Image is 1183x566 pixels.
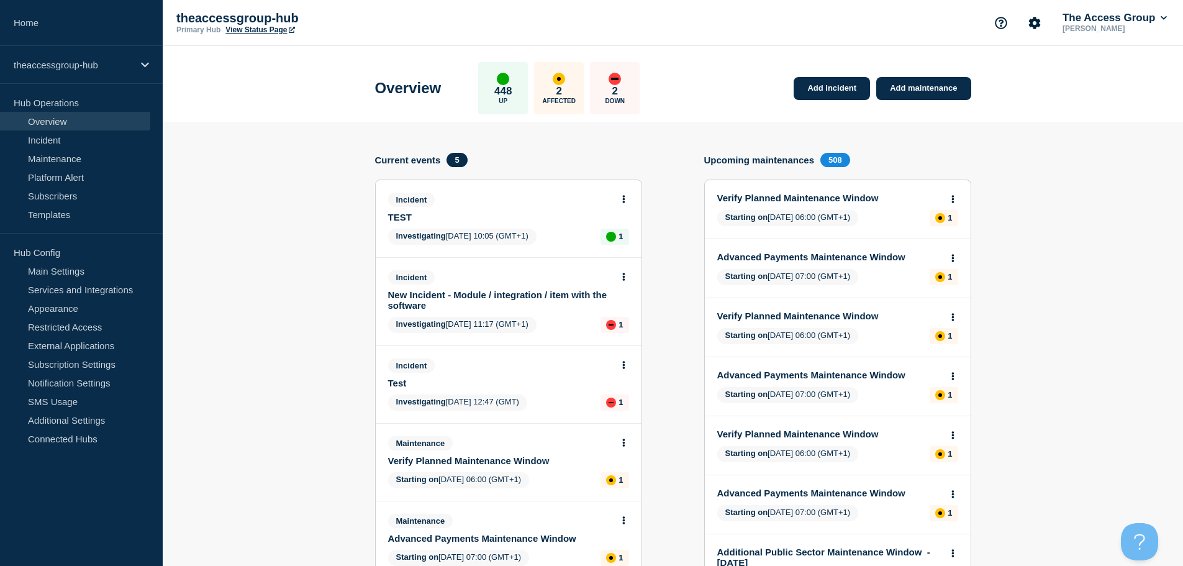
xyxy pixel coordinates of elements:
span: [DATE] 06:00 (GMT+1) [717,210,859,226]
span: 508 [820,153,850,167]
span: 5 [446,153,467,167]
p: 1 [619,398,623,407]
span: Starting on [725,272,768,281]
p: 1 [619,320,623,329]
button: The Access Group [1060,12,1169,24]
button: Account settings [1022,10,1048,36]
a: Test [388,378,612,388]
button: Support [988,10,1014,36]
span: Maintenance [388,514,453,528]
a: Verify Planned Maintenance Window [388,455,612,466]
span: [DATE] 11:17 (GMT+1) [388,317,537,333]
a: Verify Planned Maintenance Window [717,311,941,321]
div: up [497,73,509,85]
div: down [609,73,621,85]
a: Advanced Payments Maintenance Window [717,252,941,262]
p: 2 [556,85,562,98]
div: affected [553,73,565,85]
span: [DATE] 06:00 (GMT+1) [717,446,859,462]
span: [DATE] 06:00 (GMT+1) [717,328,859,344]
p: Primary Hub [176,25,220,34]
span: Investigating [396,397,446,406]
p: theaccessgroup-hub [176,11,425,25]
p: Down [605,98,625,104]
div: affected [935,449,945,459]
p: theaccessgroup-hub [14,60,133,70]
div: down [606,320,616,330]
span: Starting on [725,390,768,399]
p: 1 [619,553,623,562]
span: [DATE] 07:00 (GMT+1) [717,269,859,285]
div: up [606,232,616,242]
p: Affected [543,98,576,104]
span: Starting on [396,475,439,484]
div: affected [606,475,616,485]
p: 1 [619,475,623,485]
h4: Current events [375,155,441,165]
a: View Status Page [225,25,294,34]
p: 1 [948,331,952,340]
h4: Upcoming maintenances [704,155,815,165]
a: Advanced Payments Maintenance Window [717,370,941,380]
span: Starting on [725,449,768,458]
span: Starting on [396,552,439,562]
span: Starting on [725,331,768,340]
span: Incident [388,358,435,373]
span: [DATE] 07:00 (GMT+1) [717,505,859,521]
span: Investigating [396,231,446,240]
a: Add maintenance [876,77,971,100]
div: affected [935,331,945,341]
p: 1 [948,272,952,281]
span: Maintenance [388,436,453,450]
a: TEST [388,212,612,222]
a: Add incident [794,77,870,100]
p: 1 [948,390,952,399]
p: 1 [948,449,952,459]
span: [DATE] 07:00 (GMT+1) [717,387,859,403]
h1: Overview [375,80,442,97]
a: Advanced Payments Maintenance Window [388,533,612,544]
p: 2 [612,85,618,98]
p: 1 [948,213,952,222]
p: 1 [619,232,623,241]
div: down [606,398,616,408]
div: affected [935,272,945,282]
span: [DATE] 06:00 (GMT+1) [388,472,530,488]
p: [PERSON_NAME] [1060,24,1169,33]
span: [DATE] 10:05 (GMT+1) [388,229,537,245]
a: Advanced Payments Maintenance Window [717,488,941,498]
div: affected [606,553,616,563]
a: Verify Planned Maintenance Window [717,429,941,439]
p: 1 [948,508,952,518]
span: [DATE] 07:00 (GMT+1) [388,550,530,566]
div: affected [935,390,945,400]
iframe: Help Scout Beacon - Open [1121,523,1158,560]
span: [DATE] 12:47 (GMT) [388,395,527,411]
span: Starting on [725,212,768,222]
div: affected [935,213,945,223]
span: Incident [388,193,435,207]
a: New Incident - Module / integration / item with the software [388,290,612,311]
p: Up [499,98,507,104]
span: Investigating [396,319,446,329]
p: 448 [494,85,512,98]
div: affected [935,508,945,518]
span: Incident [388,270,435,285]
span: Starting on [725,508,768,517]
a: Verify Planned Maintenance Window [717,193,941,203]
